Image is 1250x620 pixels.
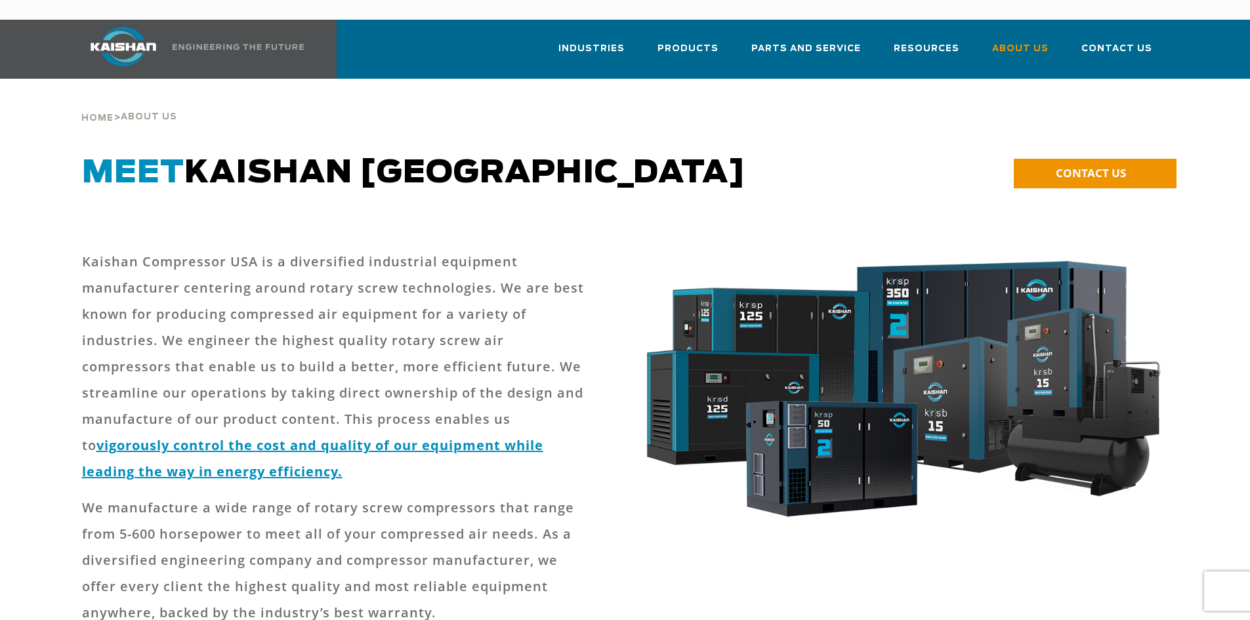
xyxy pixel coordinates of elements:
[82,436,543,480] a: vigorously control the cost and quality of our equipment while leading the way in energy efficiency.
[751,31,861,76] a: Parts and Service
[657,31,719,76] a: Products
[992,31,1049,76] a: About Us
[558,41,625,56] span: Industries
[657,41,719,56] span: Products
[1081,31,1152,76] a: Contact Us
[633,249,1169,539] img: krsb
[1014,159,1177,188] a: CONTACT US
[74,27,173,66] img: kaishan logo
[81,79,177,129] div: >
[74,20,306,79] a: Kaishan USA
[992,41,1049,56] span: About Us
[81,112,114,123] a: Home
[1081,41,1152,56] span: Contact Us
[82,249,591,485] p: Kaishan Compressor USA is a diversified industrial equipment manufacturer centering around rotary...
[894,41,959,56] span: Resources
[751,41,861,56] span: Parts and Service
[558,31,625,76] a: Industries
[82,157,746,189] span: Kaishan [GEOGRAPHIC_DATA]
[894,31,959,76] a: Resources
[81,114,114,123] span: Home
[82,157,184,189] span: Meet
[1056,165,1126,180] span: CONTACT US
[121,113,177,121] span: About Us
[173,44,304,50] img: Engineering the future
